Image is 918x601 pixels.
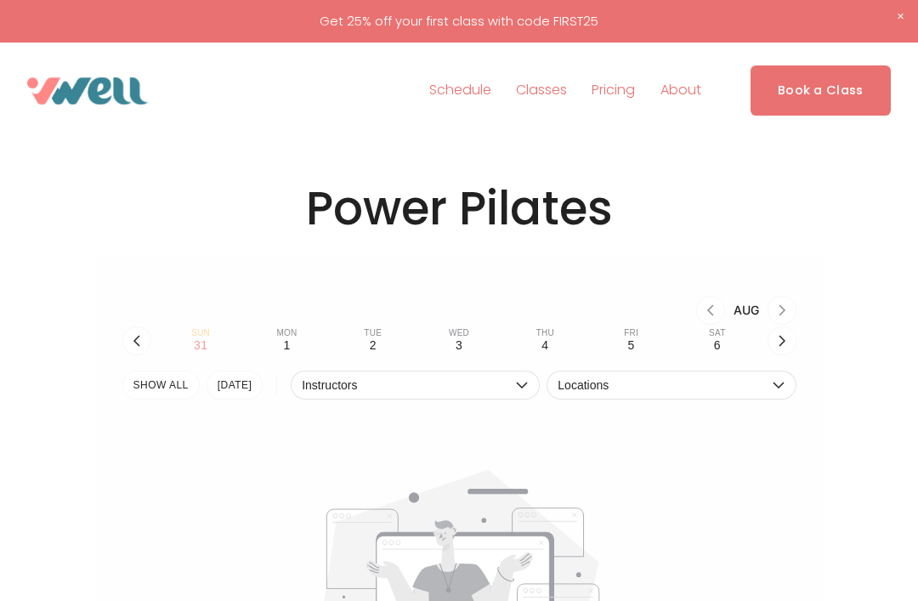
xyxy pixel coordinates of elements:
button: SHOW All [122,371,200,400]
div: Sun [191,328,210,338]
span: Classes [516,78,567,103]
div: Wed [449,328,469,338]
button: Previous month, Jul [696,296,725,325]
div: 1 [283,338,290,352]
div: Thu [536,328,554,338]
button: Instructors [291,371,540,400]
span: Locations [558,378,768,392]
a: folder dropdown [516,77,567,105]
a: Book a Class [751,65,891,116]
div: 5 [628,338,635,352]
span: Instructors [302,378,512,392]
button: [DATE] [207,371,263,400]
span: About [660,78,701,103]
div: 3 [456,338,462,352]
div: Month Aug [725,303,768,317]
div: Tue [364,328,382,338]
button: Next month, Sep [768,296,796,325]
div: 4 [541,338,548,352]
div: Sat [709,328,725,338]
img: VWell [27,77,148,105]
button: Locations [547,371,796,400]
div: 2 [370,338,377,352]
a: Pricing [592,77,635,105]
div: Fri [624,328,638,338]
h1: Power Pilates [27,179,890,237]
div: Mon [276,328,297,338]
a: folder dropdown [660,77,701,105]
nav: Month switch [122,296,796,325]
div: 31 [194,338,207,352]
a: Schedule [429,77,491,105]
div: 6 [714,338,721,352]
